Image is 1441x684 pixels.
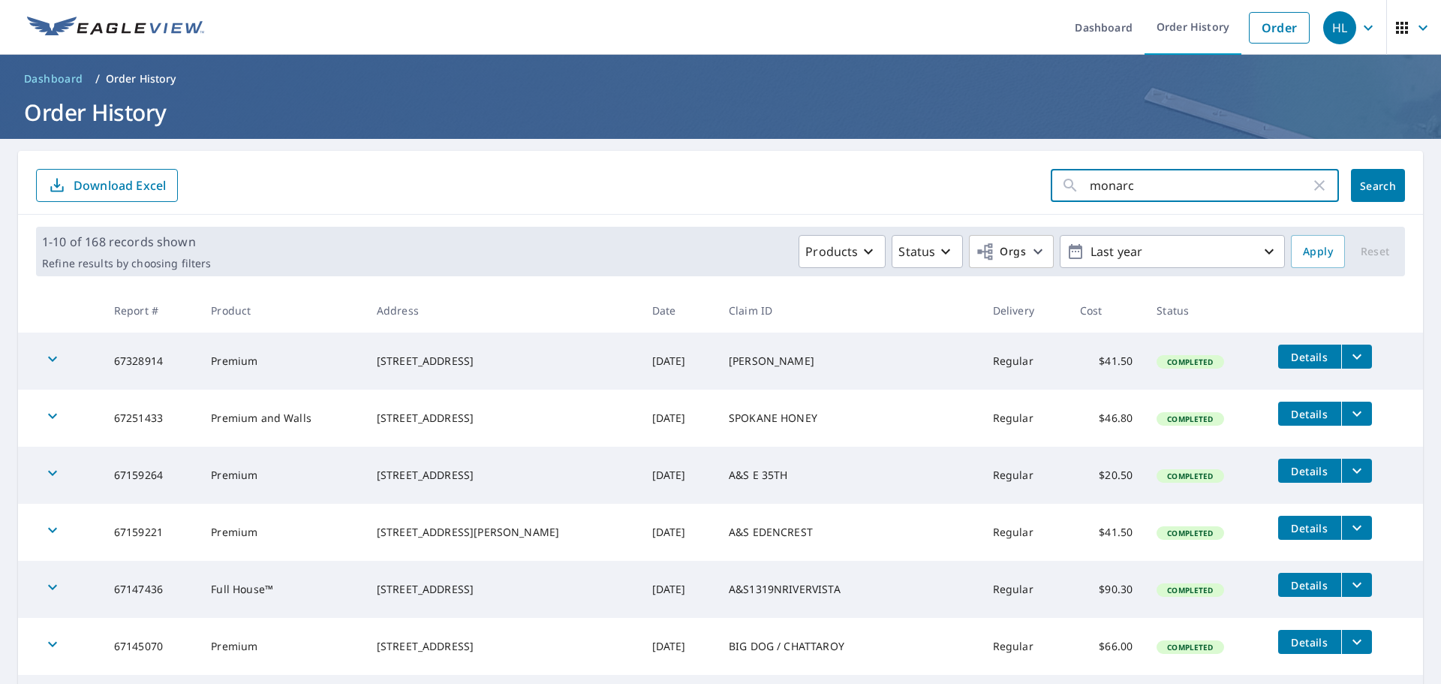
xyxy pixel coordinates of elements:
[717,561,981,618] td: A&S1319NRIVERVISTA
[717,390,981,447] td: SPOKANE HONEY
[1158,414,1222,424] span: Completed
[981,618,1068,675] td: Regular
[1351,169,1405,202] button: Search
[1341,345,1372,369] button: filesDropdownBtn-67328914
[981,504,1068,561] td: Regular
[640,447,717,504] td: [DATE]
[27,17,204,39] img: EV Logo
[18,67,89,91] a: Dashboard
[102,504,199,561] td: 67159221
[377,639,628,654] div: [STREET_ADDRESS]
[1278,402,1341,426] button: detailsBtn-67251433
[1068,561,1145,618] td: $90.30
[1363,179,1393,193] span: Search
[640,288,717,333] th: Date
[717,504,981,561] td: A&S EDENCREST
[981,333,1068,390] td: Regular
[981,561,1068,618] td: Regular
[1068,504,1145,561] td: $41.50
[805,243,858,261] p: Products
[199,390,365,447] td: Premium and Walls
[1287,635,1332,649] span: Details
[1323,11,1356,44] div: HL
[1068,288,1145,333] th: Cost
[365,288,640,333] th: Address
[1158,585,1222,595] span: Completed
[1158,471,1222,481] span: Completed
[199,618,365,675] td: Premium
[1158,528,1222,538] span: Completed
[102,618,199,675] td: 67145070
[18,97,1423,128] h1: Order History
[1249,12,1310,44] a: Order
[377,411,628,426] div: [STREET_ADDRESS]
[102,288,199,333] th: Report #
[717,288,981,333] th: Claim ID
[1060,235,1285,268] button: Last year
[717,447,981,504] td: A&S E 35TH
[102,561,199,618] td: 67147436
[199,447,365,504] td: Premium
[981,288,1068,333] th: Delivery
[976,243,1026,261] span: Orgs
[42,257,211,270] p: Refine results by choosing filters
[1068,618,1145,675] td: $66.00
[102,447,199,504] td: 67159264
[199,288,365,333] th: Product
[377,354,628,369] div: [STREET_ADDRESS]
[1068,447,1145,504] td: $20.50
[1145,288,1266,333] th: Status
[892,235,963,268] button: Status
[969,235,1054,268] button: Orgs
[102,390,199,447] td: 67251433
[42,233,211,251] p: 1-10 of 168 records shown
[1341,573,1372,597] button: filesDropdownBtn-67147436
[1068,333,1145,390] td: $41.50
[1287,578,1332,592] span: Details
[24,71,83,86] span: Dashboard
[640,618,717,675] td: [DATE]
[1085,239,1260,265] p: Last year
[1278,630,1341,654] button: detailsBtn-67145070
[1287,521,1332,535] span: Details
[74,177,166,194] p: Download Excel
[377,525,628,540] div: [STREET_ADDRESS][PERSON_NAME]
[102,333,199,390] td: 67328914
[640,561,717,618] td: [DATE]
[199,504,365,561] td: Premium
[1278,459,1341,483] button: detailsBtn-67159264
[377,582,628,597] div: [STREET_ADDRESS]
[1278,516,1341,540] button: detailsBtn-67159221
[717,333,981,390] td: [PERSON_NAME]
[95,70,100,88] li: /
[1158,642,1222,652] span: Completed
[1287,350,1332,364] span: Details
[1341,402,1372,426] button: filesDropdownBtn-67251433
[1303,243,1333,261] span: Apply
[640,390,717,447] td: [DATE]
[36,169,178,202] button: Download Excel
[640,333,717,390] td: [DATE]
[199,561,365,618] td: Full House™
[1287,464,1332,478] span: Details
[1090,164,1310,206] input: Address, Report #, Claim ID, etc.
[981,390,1068,447] td: Regular
[106,71,176,86] p: Order History
[1278,345,1341,369] button: detailsBtn-67328914
[640,504,717,561] td: [DATE]
[1287,407,1332,421] span: Details
[1278,573,1341,597] button: detailsBtn-67147436
[1341,459,1372,483] button: filesDropdownBtn-67159264
[1341,516,1372,540] button: filesDropdownBtn-67159221
[1068,390,1145,447] td: $46.80
[377,468,628,483] div: [STREET_ADDRESS]
[717,618,981,675] td: BIG DOG / CHATTAROY
[799,235,886,268] button: Products
[981,447,1068,504] td: Regular
[1291,235,1345,268] button: Apply
[1158,357,1222,367] span: Completed
[199,333,365,390] td: Premium
[1341,630,1372,654] button: filesDropdownBtn-67145070
[898,243,935,261] p: Status
[18,67,1423,91] nav: breadcrumb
